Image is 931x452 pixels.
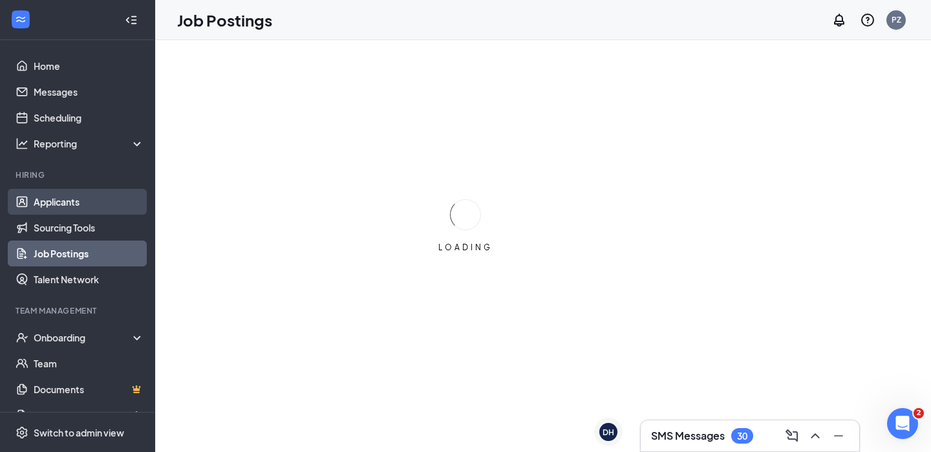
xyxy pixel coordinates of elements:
[784,428,800,444] svg: ComposeMessage
[782,425,802,446] button: ComposeMessage
[737,431,747,442] div: 30
[34,241,144,266] a: Job Postings
[16,169,142,180] div: Hiring
[34,215,144,241] a: Sourcing Tools
[892,14,901,25] div: PZ
[651,429,725,443] h3: SMS Messages
[603,427,614,438] div: DH
[16,426,28,439] svg: Settings
[34,350,144,376] a: Team
[16,137,28,150] svg: Analysis
[16,331,28,344] svg: UserCheck
[34,266,144,292] a: Talent Network
[808,428,823,444] svg: ChevronUp
[433,242,498,253] div: LOADING
[16,305,142,316] div: Team Management
[805,425,826,446] button: ChevronUp
[34,331,133,344] div: Onboarding
[831,428,846,444] svg: Minimize
[34,53,144,79] a: Home
[177,9,272,31] h1: Job Postings
[914,408,924,418] span: 2
[828,425,849,446] button: Minimize
[34,189,144,215] a: Applicants
[14,13,27,26] svg: WorkstreamLogo
[34,426,124,439] div: Switch to admin view
[887,408,918,439] iframe: Intercom live chat
[34,79,144,105] a: Messages
[34,137,145,150] div: Reporting
[831,12,847,28] svg: Notifications
[860,12,875,28] svg: QuestionInfo
[125,14,138,27] svg: Collapse
[34,105,144,131] a: Scheduling
[34,376,144,402] a: DocumentsCrown
[34,402,144,428] a: SurveysCrown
